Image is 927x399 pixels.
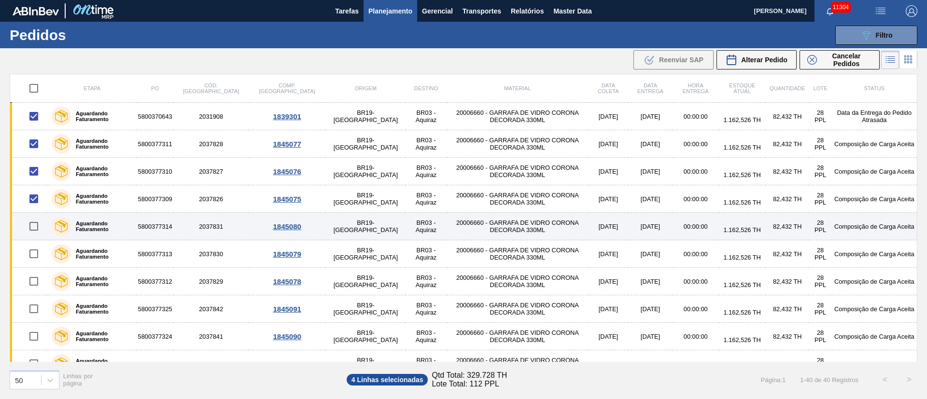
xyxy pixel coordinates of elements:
[553,5,591,17] span: Master Data
[741,56,787,64] span: Alterar Pedido
[766,213,809,240] td: 82,432 TH
[906,5,917,17] img: Logout
[809,295,831,323] td: 28 PPL
[432,380,499,388] span: Lote Total: 112 PPL
[729,83,756,94] span: Estoque atual
[832,130,917,158] td: Composição de Carga Aceita
[864,85,885,91] span: Status
[63,372,93,387] span: Linhas por página
[809,268,831,295] td: 28 PPL
[335,5,359,17] span: Tarefas
[137,240,174,268] td: 5800377313
[589,213,628,240] td: [DATE]
[766,323,809,350] td: 82,432 TH
[174,185,249,213] td: 2037826
[406,268,447,295] td: BR03 - Aquiraz
[10,295,917,323] a: Aguardando Faturamento58003773252037842BR19-[GEOGRAPHIC_DATA]BR03 - Aquiraz20006660 - GARRAFA DE ...
[151,85,159,91] span: PO
[174,240,249,268] td: 2037830
[326,268,406,295] td: BR19-[GEOGRAPHIC_DATA]
[628,350,673,378] td: [DATE]
[250,360,324,368] div: 1845089
[355,85,377,91] span: Origem
[406,213,447,240] td: BR03 - Aquiraz
[813,85,827,91] span: Lote
[250,332,324,341] div: 1845090
[628,130,673,158] td: [DATE]
[447,185,589,213] td: 20006660 - GARRAFA DE VIDRO CORONA DECORADA 330ML
[673,103,718,130] td: 00:00:00
[71,303,133,315] label: Aguardando Faturamento
[598,83,619,94] span: Data coleta
[174,323,249,350] td: 2037841
[368,5,412,17] span: Planejamento
[137,268,174,295] td: 5800377312
[673,185,718,213] td: 00:00:00
[589,268,628,295] td: [DATE]
[406,240,447,268] td: BR03 - Aquiraz
[71,165,133,177] label: Aguardando Faturamento
[174,103,249,130] td: 2031908
[174,350,249,378] td: 2037840
[174,130,249,158] td: 2037828
[10,29,154,41] h1: Pedidos
[673,130,718,158] td: 00:00:00
[716,50,797,69] div: Alterar Pedido
[673,295,718,323] td: 00:00:00
[326,103,406,130] td: BR19-[GEOGRAPHIC_DATA]
[628,213,673,240] td: [DATE]
[832,185,917,213] td: Composição de Carga Aceita
[809,185,831,213] td: 28 PPL
[673,213,718,240] td: 00:00:00
[447,350,589,378] td: 20006660 - GARRAFA DE VIDRO CORONA DECORADA 330ML
[809,350,831,378] td: 28 PPL
[10,323,917,350] a: Aguardando Faturamento58003773242037841BR19-[GEOGRAPHIC_DATA]BR03 - Aquiraz20006660 - GARRAFA DE ...
[809,130,831,158] td: 28 PPL
[766,185,809,213] td: 82,432 TH
[628,185,673,213] td: [DATE]
[628,240,673,268] td: [DATE]
[13,7,59,15] img: TNhmsLtSVTkK8tSr43FrP2fwEKptu5GPRR3wAAAABJRU5ErkJggg==
[10,213,917,240] a: Aguardando Faturamento58003773142037831BR19-[GEOGRAPHIC_DATA]BR03 - Aquiraz20006660 - GARRAFA DE ...
[71,193,133,205] label: Aguardando Faturamento
[71,358,133,370] label: Aguardando Faturamento
[809,213,831,240] td: 28 PPL
[250,140,324,148] div: 1845077
[137,295,174,323] td: 5800377325
[589,130,628,158] td: [DATE]
[673,350,718,378] td: 00:00:00
[766,158,809,185] td: 82,432 TH
[809,103,831,130] td: 28 PPL
[724,226,761,234] span: 1.162,526 TH
[809,323,831,350] td: 28 PPL
[326,185,406,213] td: BR19-[GEOGRAPHIC_DATA]
[683,83,709,94] span: Hora Entrega
[447,103,589,130] td: 20006660 - GARRAFA DE VIDRO CORONA DECORADA 330ML
[326,295,406,323] td: BR19-[GEOGRAPHIC_DATA]
[589,158,628,185] td: [DATE]
[873,368,897,392] button: <
[10,350,917,378] a: Aguardando Faturamento58003773232037840BR19-[GEOGRAPHIC_DATA]BR03 - Aquiraz20006660 - GARRAFA DE ...
[628,268,673,295] td: [DATE]
[174,268,249,295] td: 2037829
[832,103,917,130] td: Data da Entrega do Pedido Atrasada
[174,158,249,185] td: 2037827
[628,295,673,323] td: [DATE]
[761,376,786,384] span: Página : 1
[406,158,447,185] td: BR03 - Aquiraz
[633,50,714,69] div: Reenviar SAP
[183,83,239,94] span: Cód. [GEOGRAPHIC_DATA]
[250,250,324,258] div: 1845079
[422,5,453,17] span: Gerencial
[766,268,809,295] td: 82,432 TH
[832,240,917,268] td: Composição de Carga Aceita
[504,85,531,91] span: Material
[406,103,447,130] td: BR03 - Aquiraz
[800,50,880,69] button: Cancelar Pedidos
[831,2,851,13] span: 11304
[724,309,761,316] span: 1.162,526 TH
[876,31,893,39] span: Filtro
[899,51,917,69] div: Visão em Cards
[724,336,761,344] span: 1.162,526 TH
[447,130,589,158] td: 20006660 - GARRAFA DE VIDRO CORONA DECORADA 330ML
